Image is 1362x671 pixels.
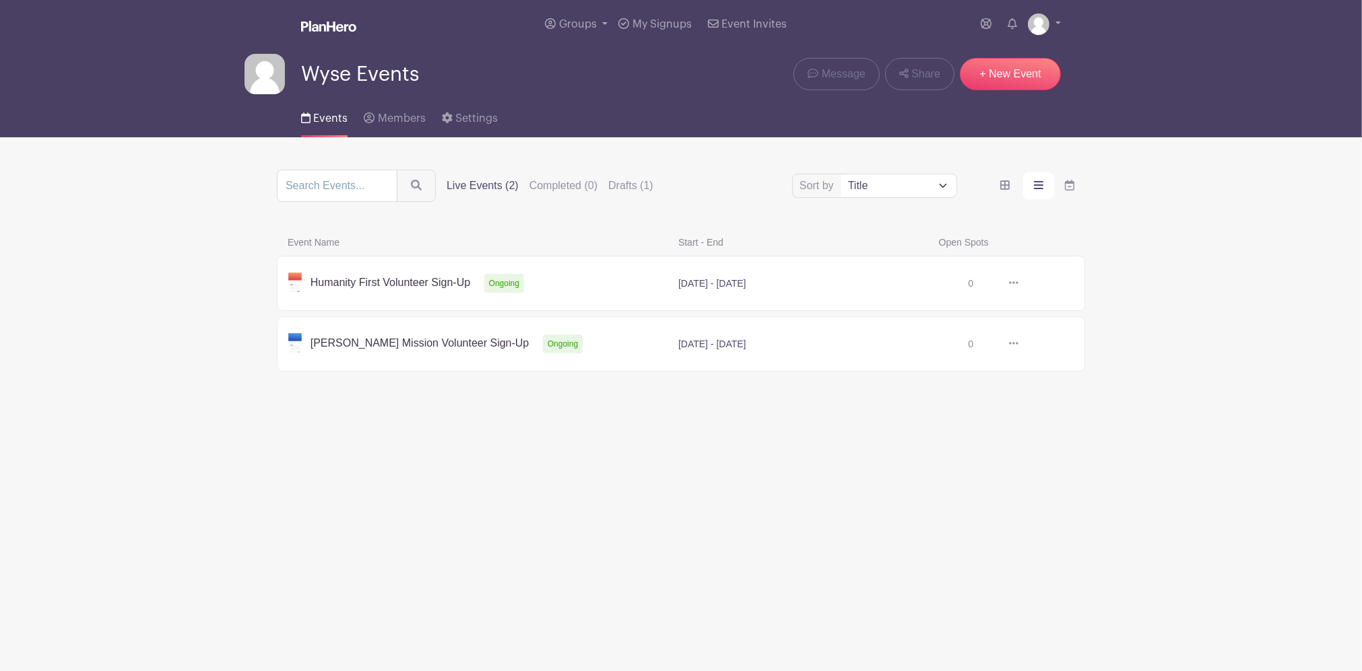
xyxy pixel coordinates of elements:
[931,234,1061,250] span: Open Spots
[822,66,866,82] span: Message
[960,58,1061,90] a: + New Event
[1028,13,1049,35] img: default-ce2991bfa6775e67f084385cd625a349d9dcbb7a52a09fb2fda1e96e2d18dcdb.png
[364,94,425,137] a: Members
[313,113,348,124] span: Events
[670,234,931,250] span: Start - End
[280,234,670,250] span: Event Name
[608,178,653,194] label: Drafts (1)
[301,21,356,32] img: logo_white-6c42ec7e38ccf1d336a20a19083b03d10ae64f83f12c07503d8b9e83406b4c7d.svg
[721,19,787,30] span: Event Invites
[301,94,348,137] a: Events
[800,178,838,194] label: Sort by
[378,113,426,124] span: Members
[301,63,419,85] span: Wyse Events
[559,19,597,30] span: Groups
[990,172,1085,199] div: order and view
[277,170,397,202] input: Search Events...
[447,178,519,194] label: Live Events (2)
[911,66,940,82] span: Share
[529,178,597,194] label: Completed (0)
[633,19,692,30] span: My Signups
[793,58,879,90] a: Message
[442,94,498,137] a: Settings
[885,58,954,90] a: Share
[447,178,653,194] div: filters
[245,54,285,94] img: default-ce2991bfa6775e67f084385cd625a349d9dcbb7a52a09fb2fda1e96e2d18dcdb.png
[455,113,498,124] span: Settings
